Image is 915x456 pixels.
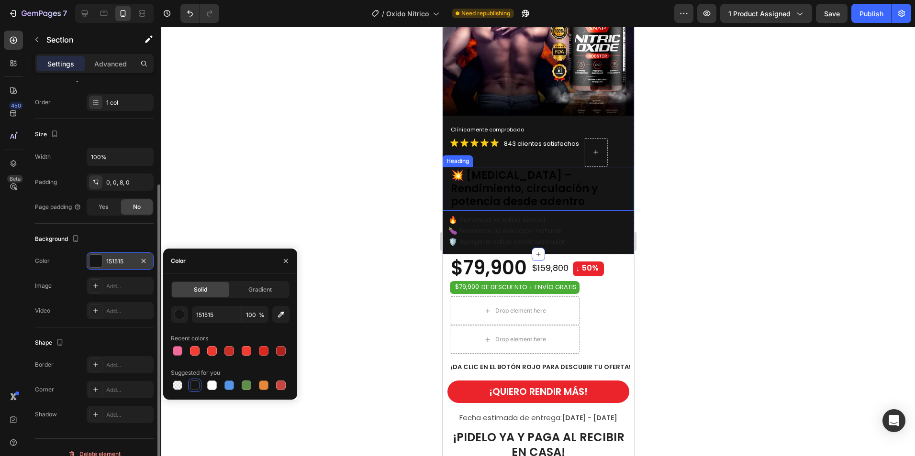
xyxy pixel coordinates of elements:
p: Section [46,34,125,45]
p: 7 [63,8,67,19]
div: 0, 0, 8, 0 [106,178,151,187]
div: Beta [7,175,23,183]
span: No [133,203,141,211]
div: Add... [106,386,151,394]
p: Advanced [94,59,127,69]
span: Need republishing [461,9,510,18]
iframe: Design area [443,27,634,456]
div: Size [35,128,60,141]
span: Gradient [248,285,272,294]
input: Auto [87,148,153,165]
div: Width [35,152,51,161]
span: 1 product assigned [728,9,791,19]
button: 7 [4,4,71,23]
div: Recent colors [171,334,208,343]
button: Publish [851,4,892,23]
div: Color [171,257,186,265]
div: 151515 [106,257,134,266]
span: / [382,9,384,19]
div: Corner [35,385,54,394]
div: Shadow [35,410,57,419]
span: Save [824,10,840,18]
div: Page padding [35,203,81,211]
span: % [259,311,265,319]
div: Undo/Redo [180,4,219,23]
div: Shape [35,337,66,349]
div: 450 [9,102,23,109]
div: Background [35,233,81,246]
div: Add... [106,282,151,291]
div: 1 col [106,98,151,107]
div: Padding [35,178,57,186]
div: Suggested for you [171,369,220,377]
div: Order [35,98,51,107]
div: Add... [106,307,151,315]
div: Border [35,360,54,369]
div: Add... [106,361,151,369]
button: Save [816,4,848,23]
div: Add... [106,411,151,419]
strong: ¡PIDELO YA Y PAGA AL RECIBIR EN CASA! [10,402,182,433]
div: Image [35,282,52,290]
span: Yes [99,203,108,211]
div: Publish [859,9,883,19]
span: Oxido Nítrico [386,9,429,19]
input: Eg: FFFFFF [192,306,242,323]
button: 1 product assigned [720,4,812,23]
div: Video [35,306,50,315]
span: Solid [194,285,207,294]
p: Settings [47,59,74,69]
div: Open Intercom Messenger [882,409,905,432]
div: Color [35,257,50,265]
